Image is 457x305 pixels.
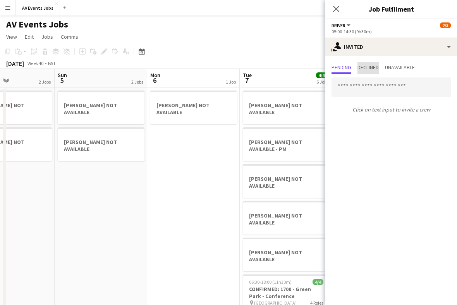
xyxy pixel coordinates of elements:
[325,4,457,14] h3: Job Fulfilment
[325,38,457,56] div: Invited
[243,286,330,300] h3: CONFIRMED: 1700 - Green Park - Conference
[131,79,143,85] div: 2 Jobs
[22,32,37,42] a: Edit
[357,65,379,70] span: Declined
[58,139,144,152] h3: [PERSON_NAME] NOT AVAILABLE
[385,65,415,70] span: Unavailable
[243,91,330,124] app-job-card: [PERSON_NAME] NOT AVAILABLE
[41,33,53,40] span: Jobs
[243,249,330,263] h3: [PERSON_NAME] NOT AVAILABLE
[25,33,34,40] span: Edit
[332,22,345,28] span: Driver
[243,102,330,116] h3: [PERSON_NAME] NOT AVAILABLE
[16,0,60,15] button: AV Events Jobs
[150,72,160,79] span: Mon
[48,60,56,66] div: BST
[316,79,328,85] div: 6 Jobs
[150,102,237,116] h3: [PERSON_NAME] NOT AVAILABLE
[243,127,330,161] app-job-card: [PERSON_NAME] NOT AVAILABLE - PM
[61,33,78,40] span: Comms
[243,164,330,198] app-job-card: [PERSON_NAME] NOT AVAILABLE
[150,91,237,124] app-job-card: [PERSON_NAME] NOT AVAILABLE
[58,72,67,79] span: Sun
[313,279,323,285] span: 4/4
[243,72,252,79] span: Tue
[226,79,236,85] div: 1 Job
[440,22,451,28] span: 2/3
[249,279,292,285] span: 06:30-18:00 (11h30m)
[149,76,160,85] span: 6
[6,60,24,67] div: [DATE]
[316,72,327,78] span: 4/4
[57,76,67,85] span: 5
[58,102,144,116] h3: [PERSON_NAME] NOT AVAILABLE
[26,60,45,66] span: Week 40
[243,175,330,189] h3: [PERSON_NAME] NOT AVAILABLE
[38,32,56,42] a: Jobs
[242,76,252,85] span: 7
[58,32,81,42] a: Comms
[243,238,330,271] app-job-card: [PERSON_NAME] NOT AVAILABLE
[3,32,20,42] a: View
[58,91,144,124] app-job-card: [PERSON_NAME] NOT AVAILABLE
[332,29,451,34] div: 05:00-14:30 (9h30m)
[325,103,457,116] p: Click on text input to invite a crew
[6,33,17,40] span: View
[6,19,68,30] h1: AV Events Jobs
[243,201,330,235] app-job-card: [PERSON_NAME] NOT AVAILABLE
[243,139,330,152] h3: [PERSON_NAME] NOT AVAILABLE - PM
[58,127,144,161] app-job-card: [PERSON_NAME] NOT AVAILABLE
[332,65,351,70] span: Pending
[39,79,51,85] div: 2 Jobs
[243,212,330,226] h3: [PERSON_NAME] NOT AVAILABLE
[332,22,352,28] button: Driver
